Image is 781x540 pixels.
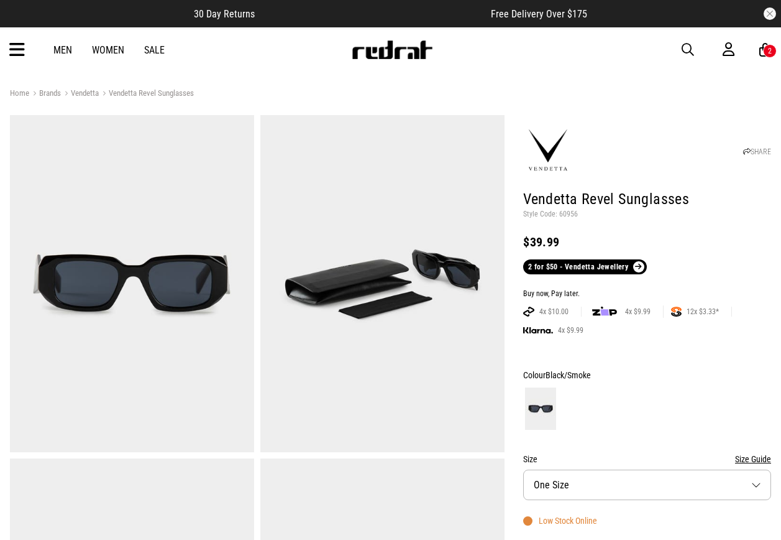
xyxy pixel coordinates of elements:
a: Vendetta [61,88,99,100]
img: Vendetta [523,126,573,175]
button: Size Guide [735,452,771,467]
div: Size [523,452,771,467]
span: 4x $9.99 [620,307,655,317]
a: Men [53,44,72,56]
span: 4x $9.99 [553,325,588,335]
img: Vendetta Revel Sunglasses in Black [10,115,254,452]
span: Black/Smoke [546,370,591,380]
img: zip [592,305,617,318]
img: Vendetta Revel Sunglasses in Black [260,115,505,452]
div: Buy now, Pay later. [523,289,771,299]
img: Redrat logo [351,40,433,59]
a: Women [92,44,124,56]
a: Vendetta Revel Sunglasses [99,88,194,100]
div: Low Stock Online [523,516,597,526]
h1: Vendetta Revel Sunglasses [523,190,771,210]
img: KLARNA [523,327,553,334]
button: One Size [523,470,771,500]
iframe: Customer reviews powered by Trustpilot [280,7,466,20]
img: Black/Smoke [525,388,556,430]
a: SHARE [743,147,771,156]
div: Colour [523,368,771,383]
a: 2 for $50 - Vendetta Jewellery [523,259,646,274]
a: 2 [759,44,771,57]
a: Sale [144,44,165,56]
p: Style Code: 60956 [523,210,771,220]
span: Free Delivery Over $175 [491,8,587,20]
span: 30 Day Returns [194,8,255,20]
a: Brands [29,88,61,100]
span: One Size [534,479,569,491]
div: $39.99 [523,235,771,249]
img: AFTERPAY [523,307,534,317]
div: 2 [768,47,772,55]
span: 12x $3.33* [682,307,724,317]
a: Home [10,88,29,98]
span: 4x $10.00 [534,307,573,317]
img: SPLITPAY [671,307,682,317]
